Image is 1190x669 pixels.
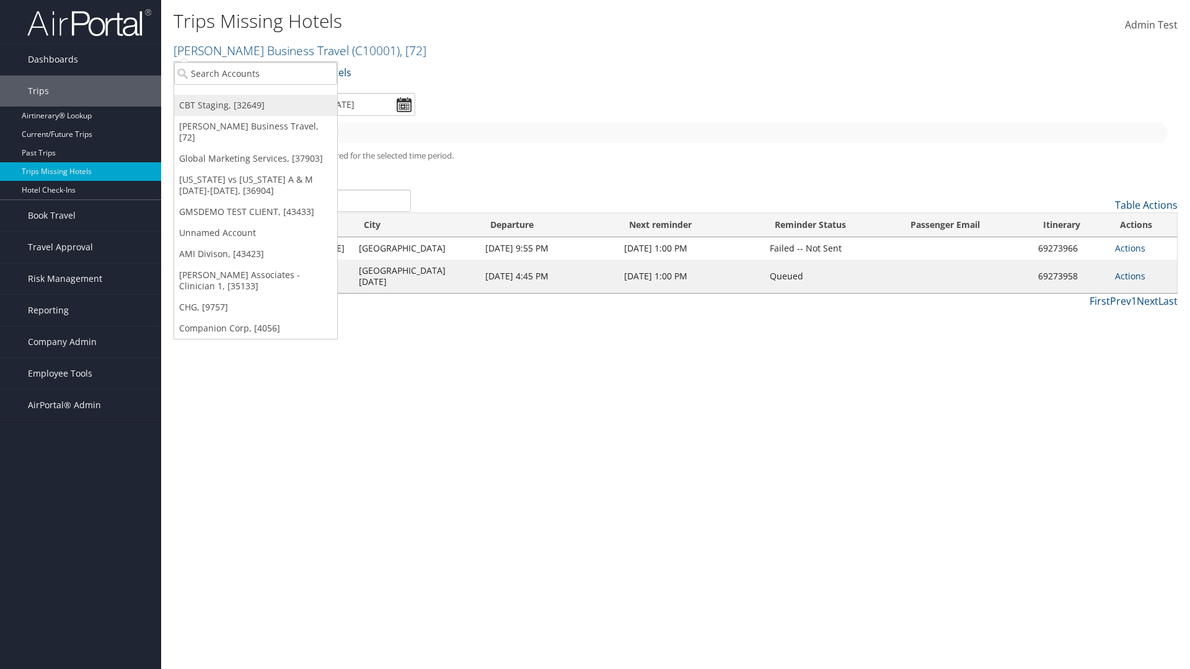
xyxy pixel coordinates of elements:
td: [DATE] 9:55 PM [479,237,618,260]
span: Trips [28,76,49,107]
td: Queued [764,260,899,293]
span: AirPortal® Admin [28,390,101,421]
a: Unnamed Account [174,222,337,243]
a: Companion Corp, [4056] [174,318,337,339]
a: [PERSON_NAME] Associates - Clinician 1, [35133] [174,265,337,297]
a: First [1090,294,1110,308]
h5: * progress bar represents overnights covered for the selected time period. [183,150,1168,162]
img: airportal-logo.png [27,8,151,37]
span: Admin Test [1125,18,1178,32]
th: Reminder Status [764,213,899,237]
a: Last [1158,294,1178,308]
input: [DATE] - [DATE] [285,93,415,116]
span: Reporting [28,295,69,326]
td: 69273958 [1032,260,1109,293]
a: 1 [1131,294,1137,308]
span: Book Travel [28,200,76,231]
a: [US_STATE] vs [US_STATE] A & M [DATE]-[DATE], [36904] [174,169,337,201]
a: Admin Test [1125,6,1178,45]
span: Dashboards [28,44,78,75]
span: Travel Approval [28,232,93,263]
a: Actions [1115,242,1145,254]
span: Employee Tools [28,358,92,389]
a: [PERSON_NAME] Business Travel, [72] [174,116,337,148]
a: [PERSON_NAME] Business Travel [174,42,426,59]
span: Risk Management [28,263,102,294]
input: Search Accounts [174,62,337,85]
th: City: activate to sort column ascending [353,213,478,237]
a: Actions [1115,270,1145,282]
th: Itinerary [1032,213,1109,237]
a: GMSDEMO TEST CLIENT, [43433] [174,201,337,222]
td: 69273966 [1032,237,1109,260]
td: [DATE] 1:00 PM [618,260,764,293]
a: Prev [1110,294,1131,308]
td: [DATE] 1:00 PM [618,237,764,260]
td: [GEOGRAPHIC_DATA] [353,237,478,260]
a: CHG, [9757] [174,297,337,318]
a: CBT Staging, [32649] [174,95,337,116]
td: [GEOGRAPHIC_DATA][DATE] [353,260,478,293]
a: Global Marketing Services, [37903] [174,148,337,169]
span: ( C10001 ) [352,42,400,59]
a: Table Actions [1115,198,1178,212]
th: Next reminder [618,213,764,237]
td: [DATE] 4:45 PM [479,260,618,293]
span: , [ 72 ] [400,42,426,59]
a: AMI Divison, [43423] [174,243,337,265]
td: Failed -- Not Sent [764,237,899,260]
a: Next [1137,294,1158,308]
th: Passenger Email: activate to sort column ascending [899,213,1032,237]
p: Filter: [174,65,843,81]
span: Company Admin [28,326,97,357]
th: Actions [1109,213,1177,237]
th: Departure: activate to sort column ascending [479,213,618,237]
h1: Trips Missing Hotels [174,8,843,34]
